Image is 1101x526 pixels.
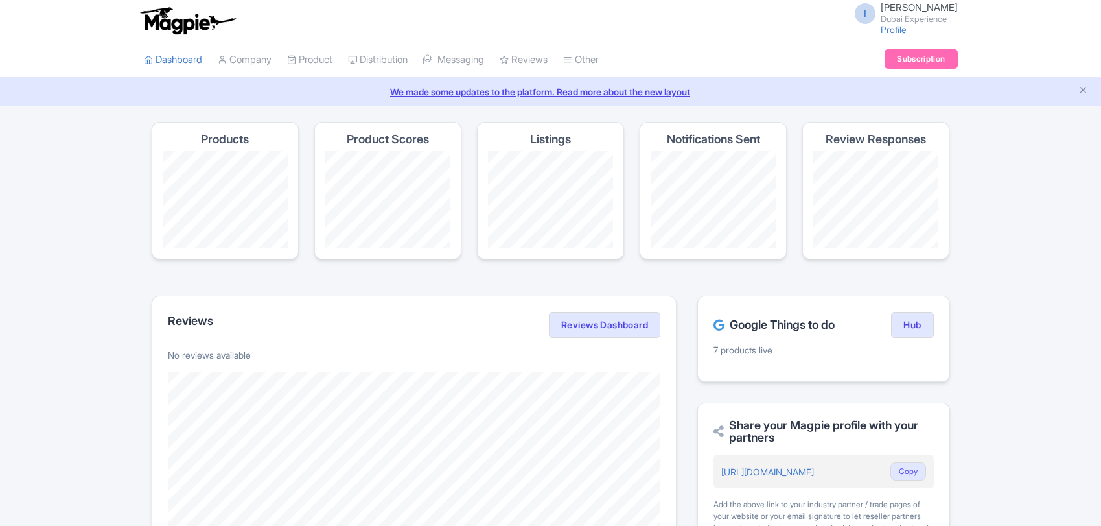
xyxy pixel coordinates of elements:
[287,42,332,78] a: Product
[667,133,760,146] h4: Notifications Sent
[881,15,958,23] small: Dubai Experience
[168,348,661,362] p: No reviews available
[549,312,660,338] a: Reviews Dashboard
[713,318,835,331] h2: Google Things to do
[721,466,814,477] a: [URL][DOMAIN_NAME]
[144,42,202,78] a: Dashboard
[855,3,875,24] span: I
[826,133,926,146] h4: Review Responses
[885,49,957,69] a: Subscription
[881,1,958,14] span: [PERSON_NAME]
[348,42,408,78] a: Distribution
[563,42,599,78] a: Other
[201,133,249,146] h4: Products
[347,133,429,146] h4: Product Scores
[881,24,907,35] a: Profile
[890,462,926,481] button: Copy
[137,6,238,35] img: logo-ab69f6fb50320c5b225c76a69d11143b.png
[218,42,272,78] a: Company
[530,133,571,146] h4: Listings
[713,419,933,445] h2: Share your Magpie profile with your partners
[891,312,933,338] a: Hub
[168,315,213,328] h2: Reviews
[847,3,958,23] a: I [PERSON_NAME] Dubai Experience
[8,85,1093,99] a: We made some updates to the platform. Read more about the new layout
[1078,84,1088,99] button: Close announcement
[500,42,548,78] a: Reviews
[423,42,484,78] a: Messaging
[713,343,933,357] p: 7 products live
